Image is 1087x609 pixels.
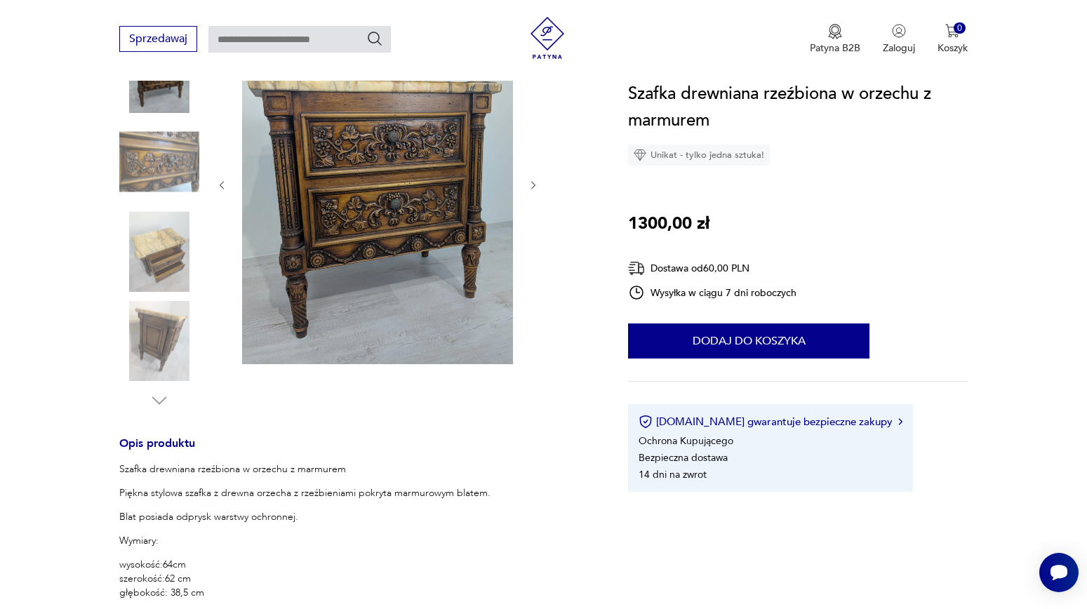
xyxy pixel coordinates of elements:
img: Ikona strzałki w prawo [898,418,902,425]
p: Blat posiada odprysk warstwy ochronnej. [119,510,491,524]
img: Ikona medalu [828,24,842,39]
button: Sprzedawaj [119,26,197,52]
p: Patyna B2B [810,41,860,55]
iframe: Smartsupp widget button [1039,553,1079,592]
h3: Opis produktu [119,439,594,462]
a: Sprzedawaj [119,35,197,45]
p: Szafka drewniana rzeźbiona w orzechu z marmurem [119,462,491,476]
img: Ikonka użytkownika [892,24,906,38]
button: Dodaj do koszyka [628,323,869,359]
p: Wymiary: [119,534,491,548]
img: Zdjęcie produktu Szafka drewniana rzeźbiona w orzechu z marmurem [242,4,513,364]
li: Bezpieczna dostawa [639,451,728,464]
img: Zdjęcie produktu Szafka drewniana rzeźbiona w orzechu z marmurem [119,301,199,381]
div: Unikat - tylko jedna sztuka! [628,145,770,166]
img: Ikona diamentu [634,149,646,161]
li: Ochrona Kupującego [639,434,733,448]
button: Zaloguj [883,24,915,55]
img: Ikona koszyka [945,24,959,38]
img: Ikona certyfikatu [639,415,653,429]
p: Koszyk [938,41,968,55]
img: Zdjęcie produktu Szafka drewniana rzeźbiona w orzechu z marmurem [119,211,199,291]
p: wysokość:64cm szerokość:62 cm głębokość: 38,5 cm [119,558,491,600]
button: Szukaj [366,30,383,47]
img: Zdjęcie produktu Szafka drewniana rzeźbiona w orzechu z marmurem [119,122,199,202]
li: 14 dni na zwrot [639,468,707,481]
button: Patyna B2B [810,24,860,55]
div: Dostawa od 60,00 PLN [628,260,796,277]
div: Wysyłka w ciągu 7 dni roboczych [628,284,796,301]
div: 0 [954,22,966,34]
img: Ikona dostawy [628,260,645,277]
button: [DOMAIN_NAME] gwarantuje bezpieczne zakupy [639,415,902,429]
h1: Szafka drewniana rzeźbiona w orzechu z marmurem [628,81,967,134]
a: Ikona medaluPatyna B2B [810,24,860,55]
img: Patyna - sklep z meblami i dekoracjami vintage [526,17,568,59]
p: Piękna stylowa szafka z drewna orzecha z rzeźbieniami pokryta marmurowym blatem. [119,486,491,500]
p: Zaloguj [883,41,915,55]
p: 1300,00 zł [628,210,709,237]
button: 0Koszyk [938,24,968,55]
